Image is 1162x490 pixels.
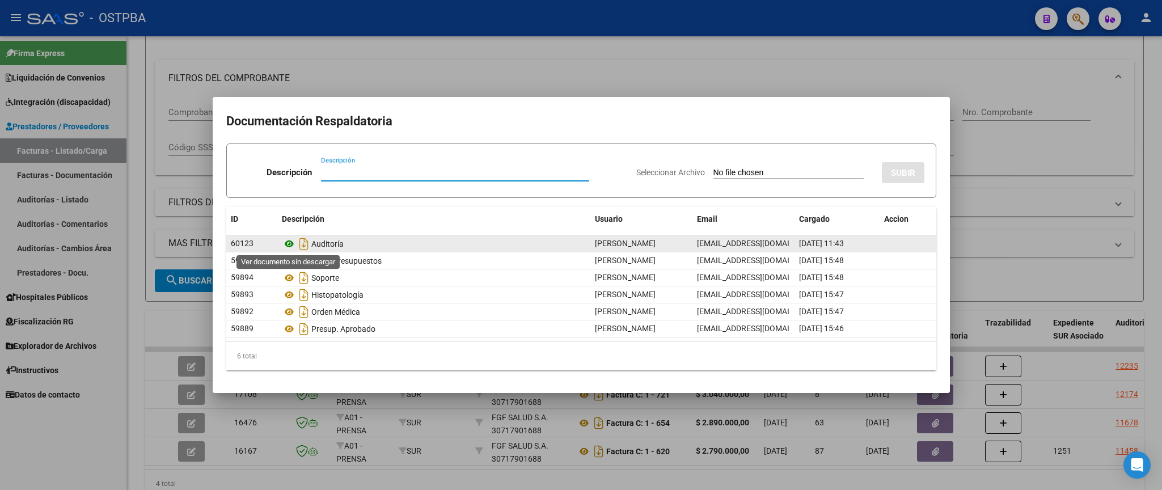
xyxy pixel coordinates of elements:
span: 60123 [231,239,253,248]
span: Cargado [799,214,830,223]
h2: Documentación Respaldatoria [226,111,936,132]
span: [PERSON_NAME] [595,239,656,248]
span: [DATE] 15:47 [799,307,844,316]
span: [EMAIL_ADDRESS][DOMAIN_NAME] [697,256,823,265]
span: [PERSON_NAME] [595,273,656,282]
datatable-header-cell: Descripción [277,207,590,231]
span: 59895 [231,256,253,265]
i: Descargar documento [297,235,311,253]
span: Descripción [282,214,324,223]
span: [PERSON_NAME] [595,307,656,316]
datatable-header-cell: ID [226,207,277,231]
span: [PERSON_NAME] [595,290,656,299]
span: [EMAIL_ADDRESS][DOMAIN_NAME] [697,290,823,299]
div: 6 total [226,342,936,370]
i: Descargar documento [297,320,311,338]
div: Presup. Aprobado [282,320,586,338]
span: Seleccionar Archivo [636,168,705,177]
span: [DATE] 15:47 [799,290,844,299]
p: Descripción [267,166,312,179]
div: Soporte [282,269,586,287]
i: Descargar documento [297,303,311,321]
div: Open Intercom Messenger [1123,451,1151,479]
span: 59889 [231,324,253,333]
button: SUBIR [882,162,924,183]
datatable-header-cell: Accion [880,207,936,231]
div: Orden Médica [282,303,586,321]
span: [EMAIL_ADDRESS][DOMAIN_NAME] [697,307,823,316]
span: [DATE] 15:48 [799,273,844,282]
datatable-header-cell: Cargado [795,207,880,231]
span: [EMAIL_ADDRESS][DOMAIN_NAME] [697,239,823,248]
span: Accion [884,214,909,223]
span: [DATE] 11:43 [799,239,844,248]
div: Otros Presupuestos [282,252,586,270]
span: 59894 [231,273,253,282]
i: Descargar documento [297,252,311,270]
span: [PERSON_NAME] [595,256,656,265]
div: Histopatología [282,286,586,304]
span: SUBIR [891,168,915,178]
span: [PERSON_NAME] [595,324,656,333]
span: Usuario [595,214,623,223]
span: 59892 [231,307,253,316]
span: ID [231,214,238,223]
span: [EMAIL_ADDRESS][DOMAIN_NAME] [697,273,823,282]
i: Descargar documento [297,269,311,287]
span: Email [697,214,717,223]
span: 59893 [231,290,253,299]
datatable-header-cell: Email [692,207,795,231]
div: Auditoría [282,235,586,253]
i: Descargar documento [297,286,311,304]
span: [DATE] 15:48 [799,256,844,265]
span: [DATE] 15:46 [799,324,844,333]
span: [EMAIL_ADDRESS][DOMAIN_NAME] [697,324,823,333]
datatable-header-cell: Usuario [590,207,692,231]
